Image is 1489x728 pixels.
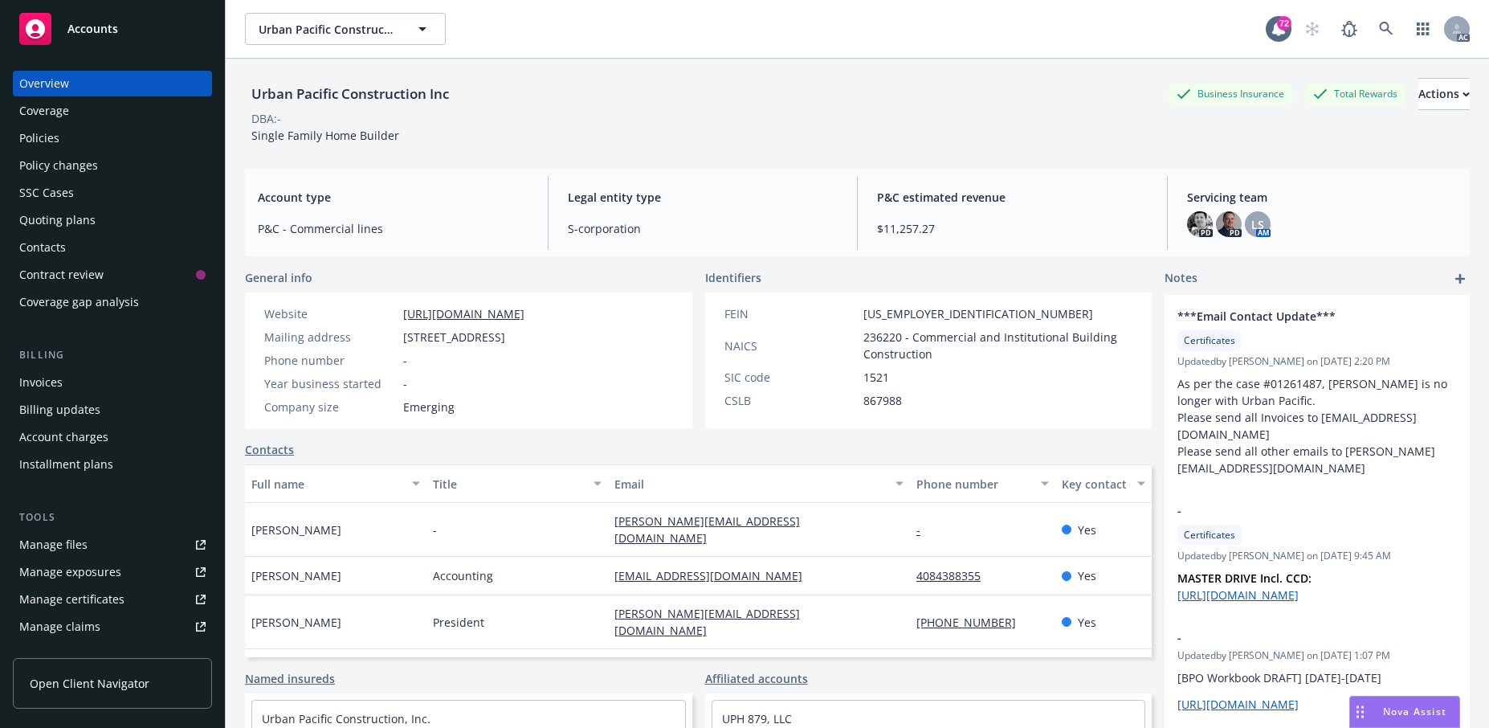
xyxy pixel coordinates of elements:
[1184,333,1235,348] span: Certificates
[1305,84,1405,104] div: Total Rewards
[568,220,838,237] span: S-corporation
[19,153,98,178] div: Policy changes
[13,125,212,151] a: Policies
[13,71,212,96] a: Overview
[1165,295,1470,489] div: ***Email Contact Update***CertificatesUpdatedby [PERSON_NAME] on [DATE] 2:20 PMAs per the case #0...
[433,476,584,493] div: Title
[608,464,910,503] button: Email
[264,375,397,392] div: Year business started
[262,711,430,726] a: Urban Pacific Construction, Inc.
[1169,84,1292,104] div: Business Insurance
[251,476,402,493] div: Full name
[245,464,426,503] button: Full name
[1418,78,1470,110] button: Actions
[1277,16,1291,31] div: 72
[19,71,69,96] div: Overview
[1333,13,1365,45] a: Report a Bug
[13,641,212,667] a: Manage BORs
[1349,696,1460,728] button: Nova Assist
[13,207,212,233] a: Quoting plans
[13,614,212,640] a: Manage claims
[1078,567,1096,584] span: Yes
[724,305,857,322] div: FEIN
[19,641,95,667] div: Manage BORs
[13,289,212,315] a: Coverage gap analysis
[1078,614,1096,631] span: Yes
[13,559,212,585] a: Manage exposures
[13,509,212,526] div: Tools
[245,84,455,104] div: Urban Pacific Construction Inc
[724,369,857,386] div: SIC code
[1177,502,1415,519] span: -
[1177,549,1457,563] span: Updated by [PERSON_NAME] on [DATE] 9:45 AM
[863,305,1093,322] span: [US_EMPLOYER_IDENTIFICATION_NUMBER]
[13,424,212,450] a: Account charges
[1165,269,1197,288] span: Notes
[614,476,886,493] div: Email
[863,369,889,386] span: 1521
[724,337,857,354] div: NAICS
[19,614,100,640] div: Manage claims
[251,110,281,127] div: DBA: -
[705,269,761,286] span: Identifiers
[19,587,124,612] div: Manage certificates
[1407,13,1439,45] a: Switch app
[1418,79,1470,109] div: Actions
[1383,705,1446,718] span: Nova Assist
[264,305,397,322] div: Website
[259,21,398,38] span: Urban Pacific Construction Inc
[19,424,108,450] div: Account charges
[19,532,88,558] div: Manage files
[705,670,808,687] a: Affiliated accounts
[1187,189,1458,206] span: Servicing team
[1350,697,1370,727] div: Drag to move
[19,207,96,233] div: Quoting plans
[1184,528,1235,542] span: Certificates
[264,329,397,346] div: Mailing address
[13,262,212,288] a: Contract review
[403,306,524,321] a: [URL][DOMAIN_NAME]
[13,452,212,477] a: Installment plans
[1177,587,1299,603] a: [URL][DOMAIN_NAME]
[916,568,993,583] a: 4084388355
[1177,629,1415,646] span: -
[722,711,792,726] a: UPH 879, LLC
[19,370,63,395] div: Invoices
[13,397,212,423] a: Billing updates
[1216,211,1242,237] img: photo
[1370,13,1402,45] a: Search
[13,347,212,363] div: Billing
[433,567,493,584] span: Accounting
[19,125,59,151] div: Policies
[1177,669,1457,686] p: [BPO Workbook DRAFT] [DATE]-[DATE]
[863,392,902,409] span: 867988
[13,180,212,206] a: SSC Cases
[264,399,397,415] div: Company size
[258,189,528,206] span: Account type
[245,13,446,45] button: Urban Pacific Construction Inc
[13,235,212,260] a: Contacts
[1177,375,1457,476] p: As per the case #01261487, [PERSON_NAME] is no longer with Urban Pacific. Please send all Invoice...
[724,392,857,409] div: CSLB
[1296,13,1328,45] a: Start snowing
[916,476,1031,493] div: Phone number
[1187,211,1213,237] img: photo
[13,532,212,558] a: Manage files
[916,522,933,538] a: -
[13,6,212,51] a: Accounts
[13,98,212,124] a: Coverage
[13,153,212,178] a: Policy changes
[568,189,838,206] span: Legal entity type
[877,220,1148,237] span: $11,257.27
[251,521,341,538] span: [PERSON_NAME]
[258,220,528,237] span: P&C - Commercial lines
[1177,571,1312,586] strong: MASTER DRIVE Incl. CCD:
[264,352,397,369] div: Phone number
[30,675,149,692] span: Open Client Navigator
[1165,489,1470,616] div: -CertificatesUpdatedby [PERSON_NAME] on [DATE] 9:45 AMMASTER DRIVE Incl. CCD: [URL][DOMAIN_NAME]
[19,397,100,423] div: Billing updates
[67,22,118,35] span: Accounts
[916,615,1029,630] a: [PHONE_NUMBER]
[245,670,335,687] a: Named insureds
